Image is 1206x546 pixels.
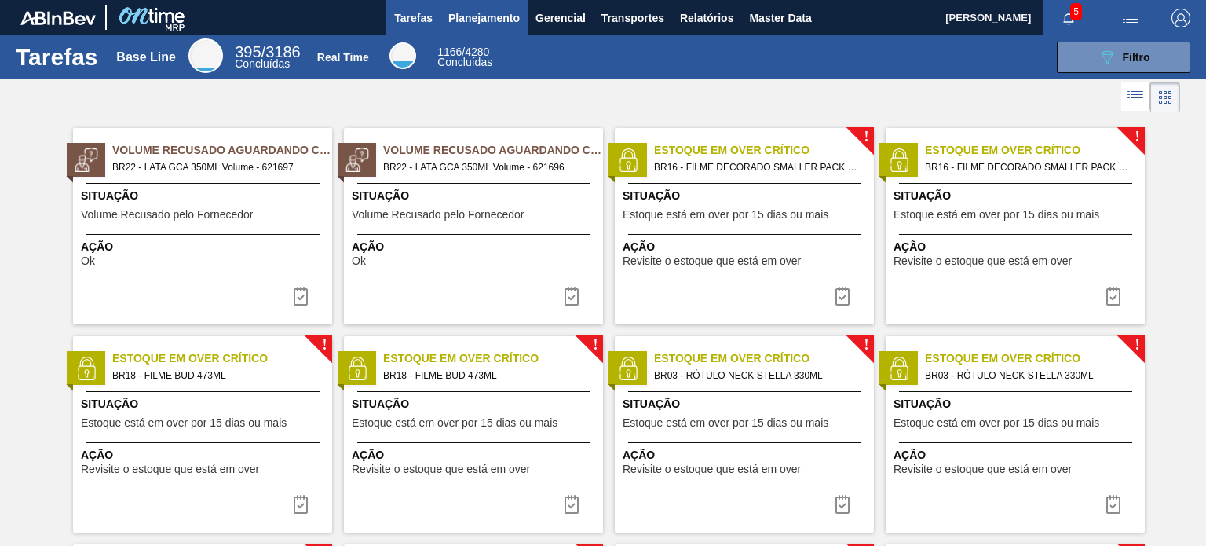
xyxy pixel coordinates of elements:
span: ! [864,339,868,351]
div: Real Time [437,47,492,68]
span: Planejamento [448,9,520,27]
div: Visão em Cards [1150,82,1180,112]
button: icon-task-complete [553,280,590,312]
div: Completar tarefa: 30025856 [824,280,861,312]
span: Volume Recusado pelo Fornecedor [352,209,524,221]
span: / 3186 [235,43,300,60]
span: Estoque em Over Crítico [654,142,874,159]
img: userActions [1121,9,1140,27]
span: Ação [81,239,328,255]
span: BR16 - FILME DECORADO SMALLER PACK 269ML [925,159,1132,176]
button: icon-task complete [824,489,861,520]
button: icon-task complete [1095,489,1132,520]
span: ! [864,131,868,143]
span: Revisite o estoque que está em over [894,464,1072,475]
span: Situação [623,188,870,204]
span: BR18 - FILME BUD 473ML [383,367,590,384]
div: Completar tarefa: 30025857 [282,489,320,520]
div: Base Line [116,50,176,64]
span: Situação [894,188,1141,204]
img: icon-task-complete [291,287,310,306]
span: Estoque está em over por 15 dias ou mais [623,417,828,429]
img: icon-task complete [1104,287,1123,306]
img: status [616,357,640,380]
span: Relatórios [680,9,733,27]
span: Tarefas [394,9,433,27]
span: ! [593,339,598,351]
span: ! [322,339,327,351]
img: Logout [1171,9,1190,27]
span: Estoque em Over Crítico [112,350,332,367]
button: icon-task complete [553,489,590,520]
div: Completar tarefa: 30028001 [282,280,320,312]
img: icon-task complete [562,495,581,514]
img: icon-task complete [291,495,310,514]
button: icon-task complete [1095,280,1132,312]
span: Volume Recusado Aguardando Ciência [112,142,332,159]
span: Estoque está em over por 15 dias ou mais [894,209,1099,221]
span: Filtro [1123,51,1150,64]
img: status [345,148,369,172]
img: TNhmsLtSVTkK8tSr43FrP2fwEKptu5GPRR3wAAAABJRU5ErkJggg== [20,11,96,25]
span: 395 [235,43,261,60]
img: status [887,148,911,172]
span: Revisite o estoque que está em over [352,464,530,475]
img: status [616,148,640,172]
span: Situação [894,396,1141,412]
span: Estoque está em over por 15 dias ou mais [352,417,557,429]
img: status [75,148,98,172]
span: BR22 - LATA GCA 350ML Volume - 621697 [112,159,320,176]
span: Master Data [749,9,811,27]
div: Base Line [235,46,300,69]
div: Visão em Lista [1121,82,1150,112]
span: Volume Recusado Aguardando Ciência [383,142,603,159]
span: Revisite o estoque que está em over [81,464,259,475]
span: Situação [81,396,328,412]
button: icon-task complete [824,280,861,312]
span: / 4280 [437,46,489,58]
span: Gerencial [535,9,586,27]
span: ! [1135,131,1139,143]
span: Revisite o estoque que está em over [623,255,801,267]
span: Ação [81,447,328,464]
div: Real Time [389,42,416,69]
span: BR03 - RÓTULO NECK STELLA 330ML [654,367,861,384]
span: BR18 - FILME BUD 473ML [112,367,320,384]
span: Ação [623,447,870,464]
img: icon-task complete [833,287,852,306]
span: Revisite o estoque que está em over [623,464,801,475]
img: icon-task complete [1104,495,1123,514]
span: Ok [352,255,366,267]
span: Situação [352,396,599,412]
span: 1166 [437,46,462,58]
div: Base Line [188,38,223,73]
span: Situação [81,188,328,204]
span: BR16 - FILME DECORADO SMALLER PACK 269ML [654,159,861,176]
button: Notificações [1043,7,1094,29]
span: Ação [894,239,1141,255]
span: Estoque em Over Crítico [383,350,603,367]
span: Estoque está em over por 15 dias ou mais [81,417,287,429]
button: Filtro [1057,42,1190,73]
span: Estoque em Over Crítico [925,350,1145,367]
img: icon-task complete [833,495,852,514]
span: Transportes [601,9,664,27]
span: ! [1135,339,1139,351]
span: Ação [623,239,870,255]
span: Volume Recusado pelo Fornecedor [81,209,253,221]
span: Ação [352,239,599,255]
span: Estoque está em over por 15 dias ou mais [894,417,1099,429]
span: Ok [81,255,95,267]
div: Completar tarefa: 30028002 [553,280,590,312]
span: BR03 - RÓTULO NECK STELLA 330ML [925,367,1132,384]
div: Completar tarefa: 30025858 [1095,489,1132,520]
span: Estoque está em over por 15 dias ou mais [623,209,828,221]
span: Ação [352,447,599,464]
div: Completar tarefa: 30025858 [824,489,861,520]
button: icon-task-complete [282,280,320,312]
button: icon-task complete [282,489,320,520]
span: Estoque em Over Crítico [654,350,874,367]
img: icon-task-complete [562,287,581,306]
span: Situação [623,396,870,412]
span: Ação [894,447,1141,464]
